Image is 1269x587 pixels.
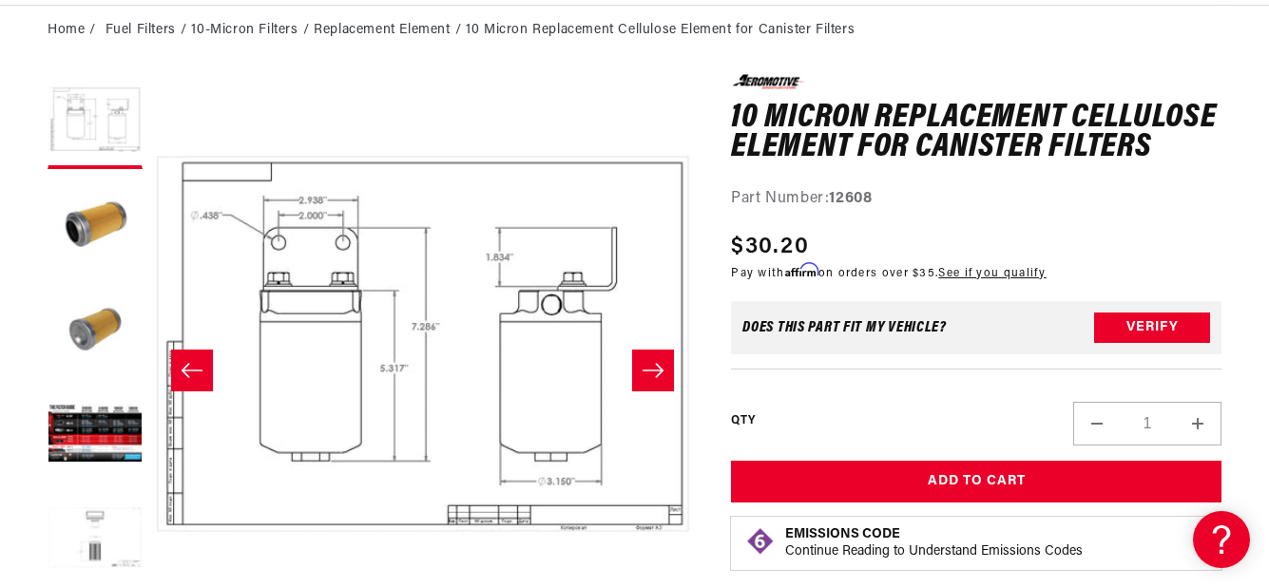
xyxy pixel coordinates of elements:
[731,187,1221,212] div: Part Number:
[171,350,213,391] button: Slide left
[731,104,1221,163] h1: 10 Micron Replacement Cellulose Element for Canister Filters
[466,20,855,41] li: 10 Micron Replacement Cellulose Element for Canister Filters
[938,268,1046,279] a: See if you qualify - Learn more about Affirm Financing (opens in modal)
[731,413,755,429] label: QTY
[48,20,85,41] a: Home
[785,527,900,541] strong: Emissions Code
[632,350,674,391] button: Slide right
[48,20,1221,41] nav: breadcrumbs
[48,283,143,378] button: Load image 4 in gallery view
[731,230,809,264] span: $30.20
[48,179,143,274] button: Load image 3 in gallery view
[48,388,143,483] button: Load image 5 in gallery view
[191,20,314,41] li: 10-Micron Filters
[742,320,947,335] div: Does This part fit My vehicle?
[829,191,872,206] strong: 12608
[785,543,1083,560] p: Continue Reading to Understand Emissions Codes
[1094,312,1210,343] button: Verify
[48,74,143,169] button: Load image 2 in gallery view
[745,526,776,557] img: Emissions code
[48,492,143,587] button: Load image 6 in gallery view
[106,20,192,41] li: Fuel Filters
[731,461,1221,503] button: Add to Cart
[785,263,818,277] span: Affirm
[314,20,466,41] li: Replacement Element
[785,526,1083,560] button: Emissions CodeContinue Reading to Understand Emissions Codes
[731,264,1047,282] p: Pay with on orders over $35.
